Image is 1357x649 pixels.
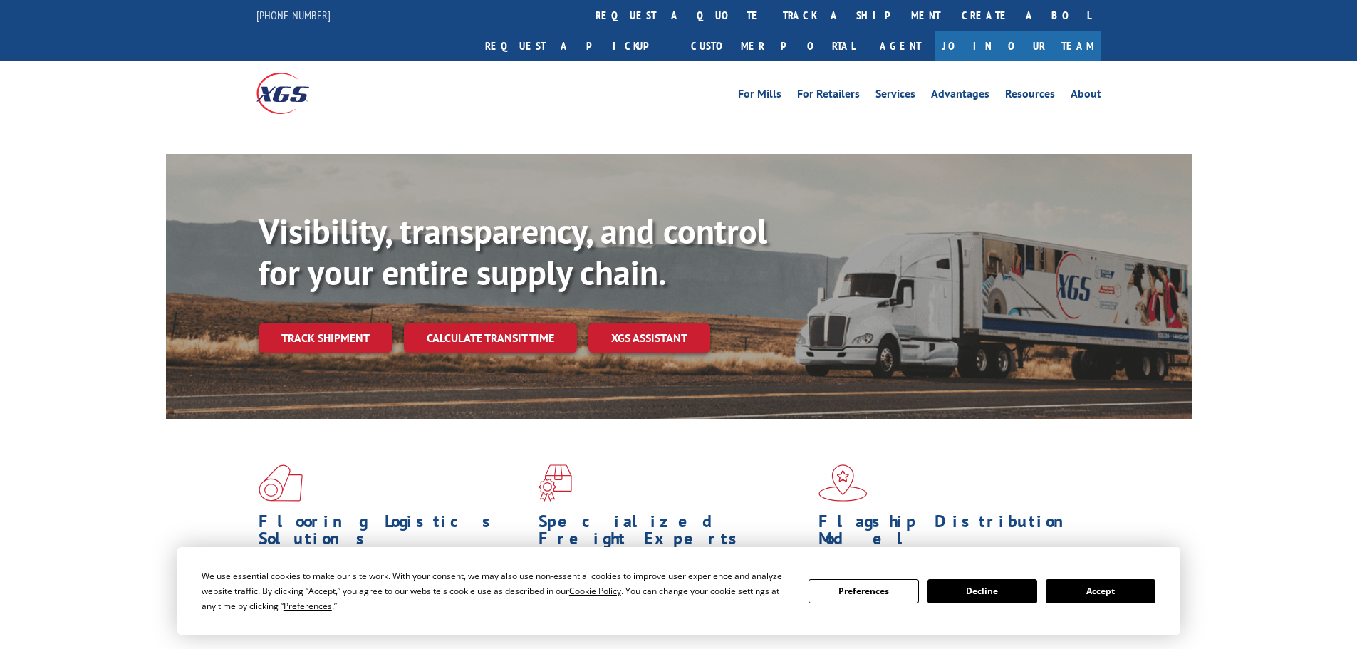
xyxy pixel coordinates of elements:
[259,513,528,554] h1: Flooring Logistics Solutions
[931,88,989,104] a: Advantages
[259,464,303,502] img: xgs-icon-total-supply-chain-intelligence-red
[474,31,680,61] a: Request a pickup
[809,579,918,603] button: Preferences
[1046,579,1155,603] button: Accept
[797,88,860,104] a: For Retailers
[539,464,572,502] img: xgs-icon-focused-on-flooring-red
[680,31,865,61] a: Customer Portal
[818,513,1088,554] h1: Flagship Distribution Model
[1005,88,1055,104] a: Resources
[177,547,1180,635] div: Cookie Consent Prompt
[865,31,935,61] a: Agent
[202,568,791,613] div: We use essential cookies to make our site work. With your consent, we may also use non-essential ...
[1071,88,1101,104] a: About
[259,209,767,294] b: Visibility, transparency, and control for your entire supply chain.
[284,600,332,612] span: Preferences
[259,323,392,353] a: Track shipment
[818,464,868,502] img: xgs-icon-flagship-distribution-model-red
[875,88,915,104] a: Services
[404,323,577,353] a: Calculate transit time
[738,88,781,104] a: For Mills
[588,323,710,353] a: XGS ASSISTANT
[539,513,808,554] h1: Specialized Freight Experts
[569,585,621,597] span: Cookie Policy
[935,31,1101,61] a: Join Our Team
[256,8,331,22] a: [PHONE_NUMBER]
[927,579,1037,603] button: Decline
